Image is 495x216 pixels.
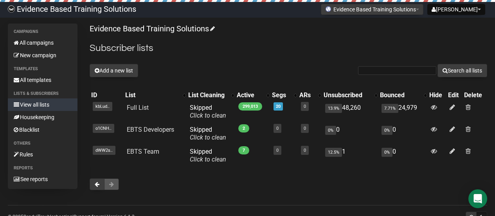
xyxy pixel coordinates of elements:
div: ARs [299,91,314,99]
a: EBTS Team [127,148,159,155]
span: Skipped [190,104,226,119]
span: 0% [325,126,336,135]
th: Hide: No sort applied, sorting is disabled [428,90,446,101]
div: Edit [448,91,461,99]
div: List Cleaning [188,91,227,99]
a: All campaigns [8,36,77,49]
td: 0 [378,123,427,145]
li: Templates [8,64,77,74]
button: Search all lists [437,64,487,77]
span: 7 [238,146,249,154]
span: dWW2s.. [93,146,115,155]
a: New campaign [8,49,77,62]
a: See reports [8,173,77,185]
a: 0 [276,126,279,131]
li: Campaigns [8,27,77,36]
span: 2 [238,124,249,133]
div: Hide [429,91,445,99]
a: 0 [304,126,306,131]
th: List Cleaning: No sort applied, activate to apply an ascending sort [187,90,235,101]
div: Active [237,91,263,99]
a: Blacklist [8,123,77,136]
img: 6a635aadd5b086599a41eda90e0773ac [8,5,15,13]
div: Unsubscribed [324,91,371,99]
span: kbLud.. [93,102,112,111]
th: List: No sort applied, activate to apply an ascending sort [124,90,187,101]
td: 0 [378,145,427,167]
th: ID: No sort applied, sorting is disabled [90,90,124,101]
h2: Subscriber lists [90,41,487,55]
button: [PERSON_NAME] [427,4,485,15]
a: Click to clean [190,134,226,141]
a: Click to clean [190,112,226,119]
span: 12.5% [325,148,342,157]
span: 0% [382,126,392,135]
span: 0% [382,148,392,157]
span: 7.71% [382,104,398,113]
a: 0 [304,104,306,109]
button: Add a new list [90,64,138,77]
li: Reports [8,163,77,173]
td: 48,260 [322,101,378,123]
a: All templates [8,74,77,86]
span: 299,013 [238,102,262,111]
th: Unsubscribed: No sort applied, activate to apply an ascending sort [322,90,378,101]
button: Evidence Based Training Solutions [321,4,423,15]
div: Bounced [380,91,419,99]
span: Skipped [190,126,226,141]
div: ID [91,91,122,99]
span: o1CNH.. [93,124,114,133]
a: Full List [127,104,149,111]
td: 1 [322,145,378,167]
th: Bounced: No sort applied, activate to apply an ascending sort [378,90,427,101]
th: Delete: No sort applied, sorting is disabled [463,90,487,101]
a: Housekeeping [8,111,77,123]
a: 20 [276,104,281,109]
a: 0 [304,148,306,153]
a: Rules [8,148,77,161]
th: Edit: No sort applied, sorting is disabled [446,90,463,101]
li: Others [8,139,77,148]
td: 0 [322,123,378,145]
img: favicons [325,6,331,12]
li: Lists & subscribers [8,89,77,98]
div: List [125,91,179,99]
div: Delete [464,91,486,99]
span: 13.9% [325,104,342,113]
th: ARs: No sort applied, activate to apply an ascending sort [298,90,322,101]
a: View all lists [8,98,77,111]
a: Click to clean [190,156,226,163]
a: EBTS Developers [127,126,174,133]
span: Skipped [190,148,226,163]
th: Active: No sort applied, activate to apply an ascending sort [235,90,270,101]
th: Segs: No sort applied, activate to apply an ascending sort [270,90,298,101]
td: 24,979 [378,101,427,123]
a: Evidence Based Training Solutions [90,24,214,33]
div: Open Intercom Messenger [468,189,487,208]
a: 0 [276,148,279,153]
div: Segs [272,91,290,99]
